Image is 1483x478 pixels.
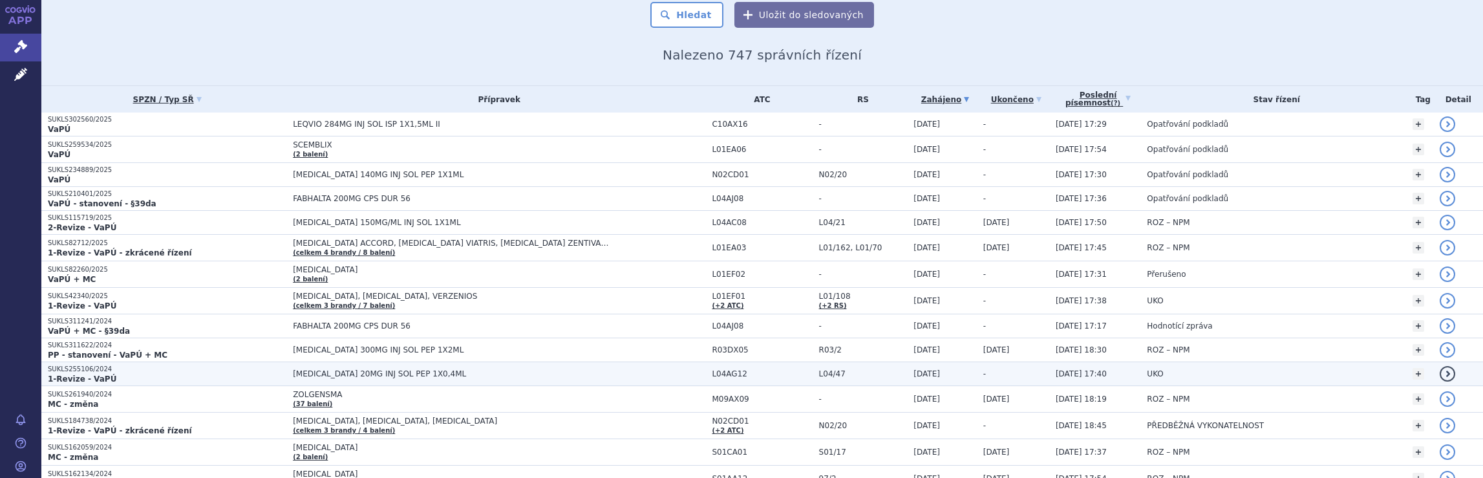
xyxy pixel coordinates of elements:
span: PŘEDBĚŽNÁ VYKONATELNOST [1147,421,1264,430]
a: detail [1440,293,1455,309]
span: [DATE] [913,296,940,305]
span: Opatřování podkladů [1147,145,1228,154]
button: Hledat [650,2,723,28]
span: [DATE] 17:36 [1056,194,1107,203]
a: + [1413,217,1424,228]
a: (2 balení) [293,276,328,283]
th: Tag [1406,86,1433,113]
span: [DATE] [983,395,1010,404]
span: [DATE] [913,395,940,404]
a: + [1413,295,1424,307]
p: SUKLS82712/2025 [48,239,286,248]
p: SUKLS184738/2024 [48,417,286,426]
span: - [983,145,986,154]
strong: VaPÚ + MC - §39da [48,327,130,336]
th: Detail [1433,86,1483,113]
a: + [1413,118,1424,130]
a: (2 balení) [293,453,328,461]
th: ATC [705,86,812,113]
span: [DATE] [913,120,940,129]
span: L01EA06 [712,145,812,154]
a: + [1413,268,1424,280]
a: detail [1440,342,1455,358]
p: SUKLS311241/2024 [48,317,286,326]
span: - [819,321,908,331]
span: [DATE] [983,448,1010,457]
a: detail [1440,391,1455,407]
span: ROZ – NPM [1147,345,1190,354]
span: [DATE] 17:40 [1056,369,1107,378]
span: Nalezeno 747 správních řízení [663,47,862,63]
span: Hodnotící zpráva [1147,321,1212,331]
a: detail [1440,366,1455,382]
span: S01CA01 [712,448,812,457]
span: [DATE] [913,321,940,331]
p: SUKLS82260/2025 [48,265,286,274]
span: [DATE] 18:45 [1056,421,1107,430]
span: - [983,421,986,430]
span: - [983,296,986,305]
span: N02CD01 [712,170,812,179]
a: Zahájeno [913,91,976,109]
span: - [819,120,908,129]
span: ROZ – NPM [1147,448,1190,457]
a: + [1413,193,1424,204]
p: SUKLS259534/2025 [48,140,286,149]
span: [DATE] 17:29 [1056,120,1107,129]
a: detail [1440,167,1455,182]
p: SUKLS162059/2024 [48,443,286,452]
span: L01/162, L01/70 [819,243,908,252]
span: N02/20 [819,421,908,430]
span: L01EA03 [712,243,812,252]
strong: VaPÚ - stanovení - §39da [48,199,156,208]
a: + [1413,320,1424,332]
span: LEQVIO 284MG INJ SOL ISP 1X1,5ML II [293,120,616,129]
span: N02/20 [819,170,908,179]
span: L01EF02 [712,270,812,279]
span: [DATE] 17:17 [1056,321,1107,331]
a: detail [1440,318,1455,334]
a: detail [1440,266,1455,282]
span: L04AG12 [712,369,812,378]
a: + [1413,144,1424,155]
strong: 2-Revize - VaPÚ [48,223,116,232]
span: - [983,321,986,331]
span: - [983,120,986,129]
span: - [819,194,908,203]
p: SUKLS210401/2025 [48,190,286,199]
span: [MEDICAL_DATA] [293,265,616,274]
strong: VaPÚ [48,150,70,159]
span: [DATE] [913,218,940,227]
span: [DATE] [913,145,940,154]
span: R03/2 [819,345,908,354]
abbr: (?) [1111,100,1120,107]
strong: 1-Revize - VaPÚ - zkrácené řízení [48,248,192,257]
p: SUKLS234889/2025 [48,166,286,175]
strong: VaPÚ + MC [48,275,96,284]
th: Přípravek [286,86,705,113]
strong: PP - stanovení - VaPÚ + MC [48,351,167,360]
th: RS [813,86,908,113]
a: + [1413,446,1424,458]
span: [DATE] [913,369,940,378]
span: [MEDICAL_DATA] 300MG INJ SOL PEP 1X2ML [293,345,616,354]
span: [DATE] 17:30 [1056,170,1107,179]
span: UKO [1147,296,1163,305]
span: [DATE] [913,270,940,279]
span: - [819,395,908,404]
span: N02CD01 [712,417,812,426]
a: detail [1440,215,1455,230]
button: Uložit do sledovaných [734,2,874,28]
a: (+2 RS) [819,302,847,309]
a: detail [1440,142,1455,157]
span: [DATE] [913,194,940,203]
span: - [983,194,986,203]
span: [DATE] 17:37 [1056,448,1107,457]
span: Opatřování podkladů [1147,170,1228,179]
a: (+2 ATC) [712,427,743,434]
span: [DATE] [913,345,940,354]
span: L04/21 [819,218,908,227]
span: [MEDICAL_DATA] ACCORD, [MEDICAL_DATA] VIATRIS, [MEDICAL_DATA] ZENTIVA… [293,239,616,248]
span: Opatřování podkladů [1147,120,1228,129]
a: (37 balení) [293,400,332,407]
